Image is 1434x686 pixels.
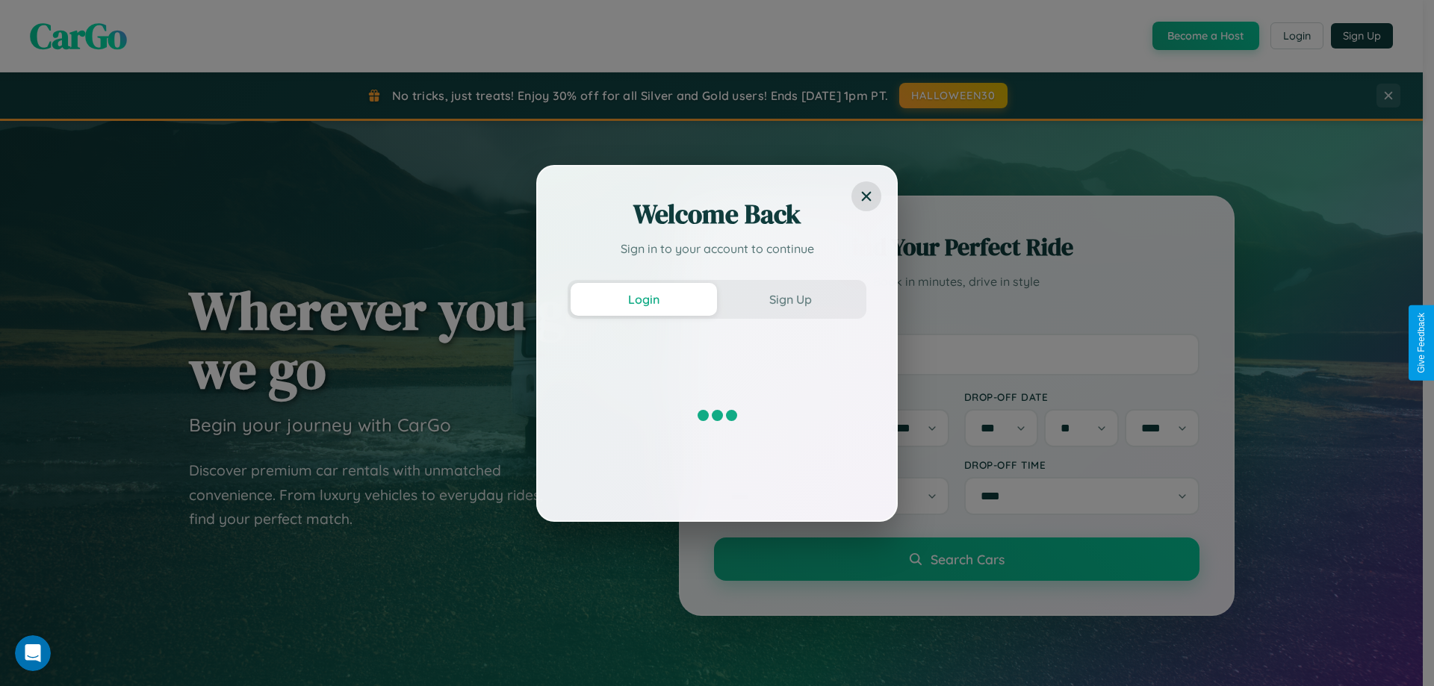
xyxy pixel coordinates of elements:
h2: Welcome Back [568,196,866,232]
iframe: Intercom live chat [15,635,51,671]
button: Sign Up [717,283,863,316]
div: Give Feedback [1416,313,1427,373]
button: Login [571,283,717,316]
p: Sign in to your account to continue [568,240,866,258]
